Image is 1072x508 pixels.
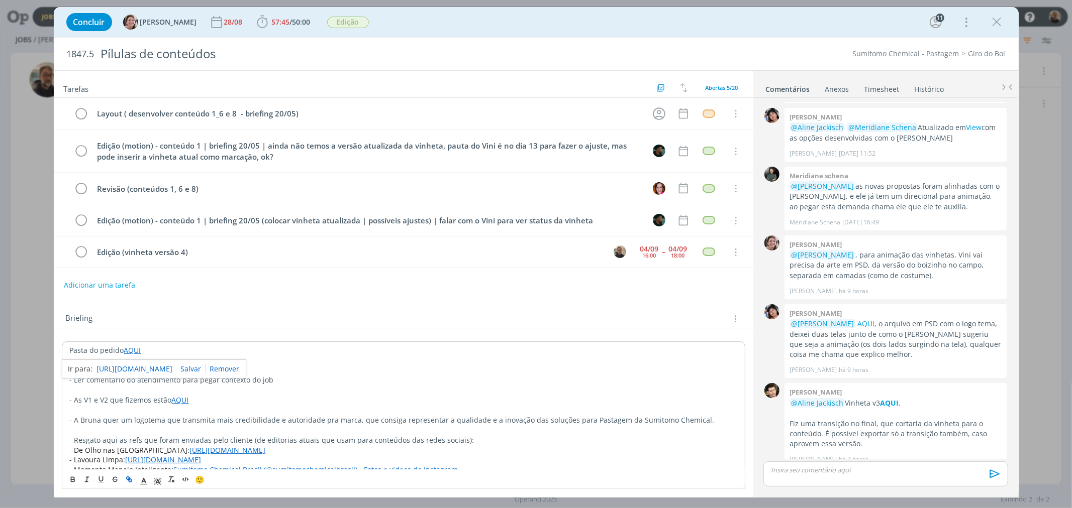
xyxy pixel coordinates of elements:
button: K [652,144,667,159]
button: B [652,181,667,196]
button: Concluir [66,13,112,31]
span: Edição [327,17,369,28]
img: A [123,15,138,30]
img: arrow-down-up.svg [680,83,688,92]
div: Pílulas de conteúdos [96,42,610,66]
p: Atualizado em com as opções desenvolvidas com o [PERSON_NAME] [790,122,1002,143]
img: E [764,304,779,319]
div: 04/09 [640,245,659,252]
b: [PERSON_NAME] [790,309,842,318]
span: Cor de Fundo [151,474,165,486]
div: dialog [54,7,1019,497]
a: AQUI [124,345,141,355]
img: E [764,108,779,123]
p: [PERSON_NAME] [790,149,837,158]
a: Comentários [765,80,811,94]
p: , para animação das vinhetas, Vini vai precisa da arte em PSD, da versão do boizinho no campo, se... [790,250,1002,281]
p: - Resgato aqui as refs que foram enviadas pelo cliente (de editorias atuais que usam para conteúd... [70,435,737,445]
a: AQUI [857,319,874,328]
span: @[PERSON_NAME] [791,319,854,328]
span: @Aline Jackisch [791,398,843,408]
p: - As V1 e V2 que fizemos estão [70,395,737,405]
button: K [652,213,667,228]
img: A [764,235,779,250]
div: Layout ( desenvolver conteúdo 1_6 e 8 - briefing 20/05) [93,107,644,120]
span: Briefing [66,312,93,325]
span: @Meridiane Schena [848,122,916,132]
div: 04/09 [669,245,688,252]
span: @[PERSON_NAME] [791,250,854,260]
span: [DATE] 16:49 [842,218,879,227]
div: Edição (motion) - conteúdo 1 | briefing 20/05 | ainda não temos a versão atualizada da vinheta, p... [93,140,644,163]
a: [URL][DOMAIN_NAME] [126,455,202,464]
a: [URL][DOMAIN_NAME] [190,445,266,455]
span: / [290,17,293,27]
div: 16:00 [643,252,656,258]
a: Sumitomo Chemical Brasil (@sumitomochemicalbrasil) • Fotos e vídeos do Instagram [174,465,458,474]
button: Edição [327,16,369,29]
b: [PERSON_NAME] [790,112,842,121]
a: AQUI [172,395,189,405]
p: as novas propostas foram alinhadas com o [PERSON_NAME], e ele já tem um direcional para animação,... [790,181,1002,212]
a: AQUI [880,398,899,408]
p: Fiz uma transição no final, que cortaria da vinheta para o conteúdo. É possível exportar só a tra... [790,419,1002,449]
span: 🙂 [196,475,205,485]
span: Abertas 5/20 [706,84,738,91]
span: há 3 horas [839,455,868,464]
a: View [966,122,982,132]
button: R [613,244,628,260]
div: 18:00 [671,252,685,258]
b: [PERSON_NAME] [790,240,842,249]
p: Vinheta v3 . [790,398,1002,408]
p: , o arquivo em PSD com o logo tema, deixei duas telas junto de como o [PERSON_NAME] sugeriu que s... [790,319,1002,360]
div: Revisão (conteúdos 1, 6 e 8) [93,183,644,195]
img: K [653,145,665,157]
button: 57:45/50:00 [254,14,313,30]
button: Adicionar uma tarefa [63,276,136,294]
span: há 9 horas [839,287,868,296]
a: Timesheet [864,80,900,94]
span: @[PERSON_NAME] [791,181,854,191]
div: Edição (motion) - conteúdo 1 | briefing 20/05 (colocar vinheta atualizada | possíveis ajustes) | ... [93,214,644,227]
p: - Ler comentário do atendimento para pegar contexto do job [70,375,737,385]
button: 11 [928,14,944,30]
span: - Lavoura Limpa: [70,455,126,464]
b: [PERSON_NAME] [790,388,842,397]
span: [PERSON_NAME] [140,19,197,26]
span: [DATE] 11:52 [839,149,875,158]
div: Anexos [825,84,849,94]
span: Cor do Texto [137,474,151,486]
p: - A Bruna quer um logotema que transmita mais credibilidade e autoridade pra marca, que consiga r... [70,415,737,425]
p: [PERSON_NAME] [790,287,837,296]
img: M [764,167,779,182]
div: 28/08 [224,19,245,26]
span: 50:00 [293,17,311,27]
p: [PERSON_NAME] [790,365,837,374]
img: B [653,182,665,195]
img: R [614,245,626,258]
a: [URL][DOMAIN_NAME] [97,362,173,375]
img: V [764,383,779,398]
span: Tarefas [64,82,89,94]
p: Pasta do pedido [70,345,737,355]
p: Meridiane Schena [790,218,840,227]
span: 1847.5 [67,49,94,60]
img: K [653,214,665,226]
a: Giro do Boi [968,49,1006,58]
span: há 9 horas [839,365,868,374]
span: - De Olho nas [GEOGRAPHIC_DATA]: [70,445,190,455]
a: Sumitomo Chemical - Pastagem [853,49,959,58]
p: [PERSON_NAME] [790,455,837,464]
span: -- [662,248,665,256]
div: Edição (vinheta versão 4) [93,246,605,259]
span: Concluir [73,18,105,26]
span: - Momento Manejo Inteligente: [70,465,174,474]
span: @Aline Jackisch [791,122,843,132]
a: Histórico [914,80,945,94]
div: 11 [936,14,944,22]
b: Meridiane schena [790,171,848,180]
button: 🙂 [193,474,207,486]
button: A[PERSON_NAME] [123,15,197,30]
span: 57:45 [272,17,290,27]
